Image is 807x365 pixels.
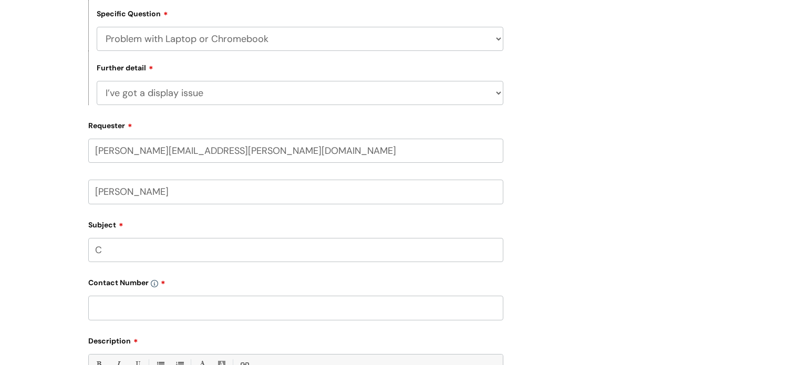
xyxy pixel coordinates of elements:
label: Contact Number [88,275,503,287]
label: Description [88,333,503,346]
label: Requester [88,118,503,130]
img: info-icon.svg [151,280,158,287]
input: Your Name [88,180,503,204]
input: Email [88,139,503,163]
label: Subject [88,217,503,230]
label: Specific Question [97,8,168,18]
label: Further detail [97,62,153,72]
